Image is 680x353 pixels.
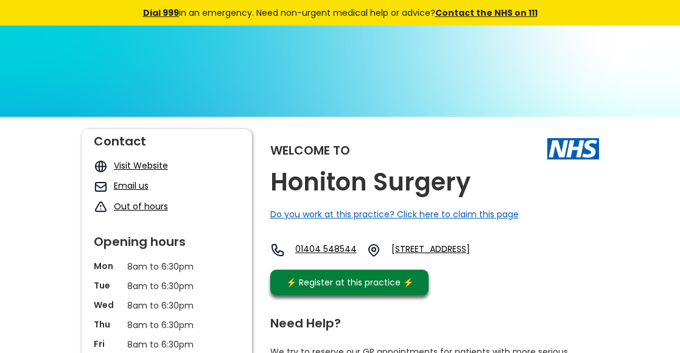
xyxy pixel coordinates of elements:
[94,279,121,292] p: Tue
[270,243,285,257] img: telephone icon
[127,279,206,293] p: 8am to 6:30pm
[94,318,121,330] p: Thu
[280,276,420,289] div: ⚡️ Register at this practice ⚡️
[114,180,149,192] a: Email us
[94,200,108,214] img: exclamation icon
[60,6,620,19] div: in an emergency. Need non-urgent medical help or advice?
[94,159,108,173] img: globe icon
[114,200,168,212] a: Out of hours
[143,7,179,19] a: Dial 999
[114,159,168,172] a: Visit Website
[270,311,587,329] div: Need Help?
[547,138,599,159] img: The NHS logo
[94,229,240,248] div: Opening hours
[127,260,206,273] p: 8am to 6:30pm
[94,129,240,147] div: Contact
[270,169,471,196] h2: Honiton Surgery
[270,144,350,156] div: Welcome to
[94,299,121,311] p: Wed
[295,243,357,257] a: 01404 548544
[270,270,429,295] a: ⚡️ Register at this practice ⚡️
[127,318,206,332] p: 8am to 6:30pm
[270,208,519,220] a: Do you work at this practice? Click here to claim this page
[94,180,108,194] img: mail icon
[127,299,206,312] p: 8am to 6:30pm
[391,243,514,257] a: [STREET_ADDRESS]
[127,338,206,351] p: 8am to 6:30pm
[435,7,538,19] a: Contact the NHS on 111
[94,338,121,350] p: Fri
[366,243,381,257] img: practice location icon
[94,260,121,272] p: Mon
